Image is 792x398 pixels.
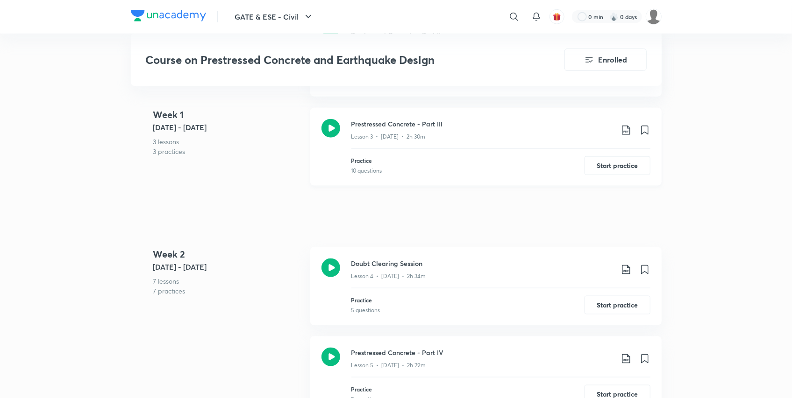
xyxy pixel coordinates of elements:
[585,156,650,175] button: Start practice
[153,147,303,156] p: 3 practices
[549,9,564,24] button: avatar
[351,156,382,165] p: Practice
[351,385,380,393] p: Practice
[553,13,561,21] img: avatar
[229,7,320,26] button: GATE & ESE - Civil
[564,49,647,71] button: Enrolled
[153,286,303,296] p: 7 practices
[153,137,303,147] p: 3 lessons
[351,119,613,129] h3: Prestressed Concrete - Part III
[131,10,206,24] a: Company Logo
[146,53,512,67] h3: Course on Prestressed Concrete and Earthquake Design
[153,247,303,261] h4: Week 2
[351,361,426,370] p: Lesson 5 • [DATE] • 2h 29m
[131,10,206,21] img: Company Logo
[153,261,303,272] h5: [DATE] - [DATE]
[310,247,662,336] a: Doubt Clearing SessionLesson 4 • [DATE] • 2h 34mPractice5 questionsStart practice
[351,296,380,304] p: Practice
[609,12,619,21] img: streak
[351,272,426,280] p: Lesson 4 • [DATE] • 2h 34m
[310,108,662,197] a: Prestressed Concrete - Part IIILesson 3 • [DATE] • 2h 30mPractice10 questionsStart practice
[351,167,382,175] div: 10 questions
[351,306,380,314] div: 5 questions
[585,296,650,314] button: Start practice
[153,108,303,122] h4: Week 1
[351,348,613,357] h3: Prestressed Concrete - Part IV
[351,258,613,268] h3: Doubt Clearing Session
[646,9,662,25] img: Gungli takot
[351,133,426,141] p: Lesson 3 • [DATE] • 2h 30m
[153,122,303,133] h5: [DATE] - [DATE]
[153,276,303,286] p: 7 lessons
